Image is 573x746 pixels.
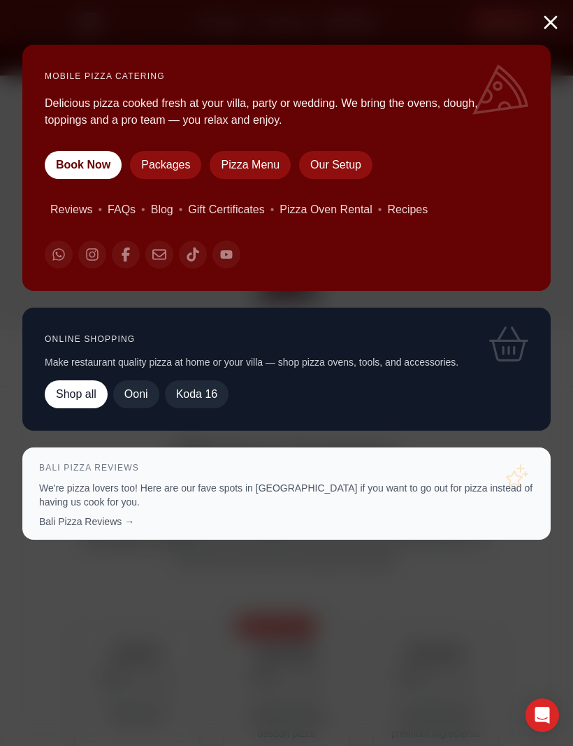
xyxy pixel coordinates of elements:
a: Koda 16 [165,380,229,408]
a: Ooni [113,380,159,408]
a: Gift Certificates [188,201,264,218]
a: Pizza Menu [210,151,291,179]
a: Mobile Pizza Catering [45,71,165,81]
span: • [378,201,382,218]
a: Shop all [45,380,108,408]
span: • [179,201,183,218]
a: Online Shopping [45,334,135,344]
div: Open Intercom Messenger [525,698,559,732]
a: FAQs [108,201,136,218]
p: Make restaurant quality pizza at home or your villa — shop pizza ovens, tools, and accessories. [45,355,528,369]
a: Packages [130,151,201,179]
p: Delicious pizza cooked fresh at your villa, party or wedding. We bring the ovens, dough, toppings... [45,95,514,129]
a: Blog [151,201,173,218]
a: Bali Pizza Reviews → [39,516,134,527]
a: Bali Pizza Reviews [39,463,139,473]
button: Close menu [539,11,562,34]
span: • [270,201,275,218]
a: Pizza Oven Rental [280,201,372,218]
a: Recipes [387,201,428,218]
a: Reviews [50,201,92,218]
span: • [98,201,102,218]
a: Book Now [45,151,122,179]
a: Our Setup [299,151,372,179]
p: We're pizza lovers too! Here are our fave spots in [GEOGRAPHIC_DATA] if you want to go out for pi... [39,481,534,509]
span: • [141,201,145,218]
